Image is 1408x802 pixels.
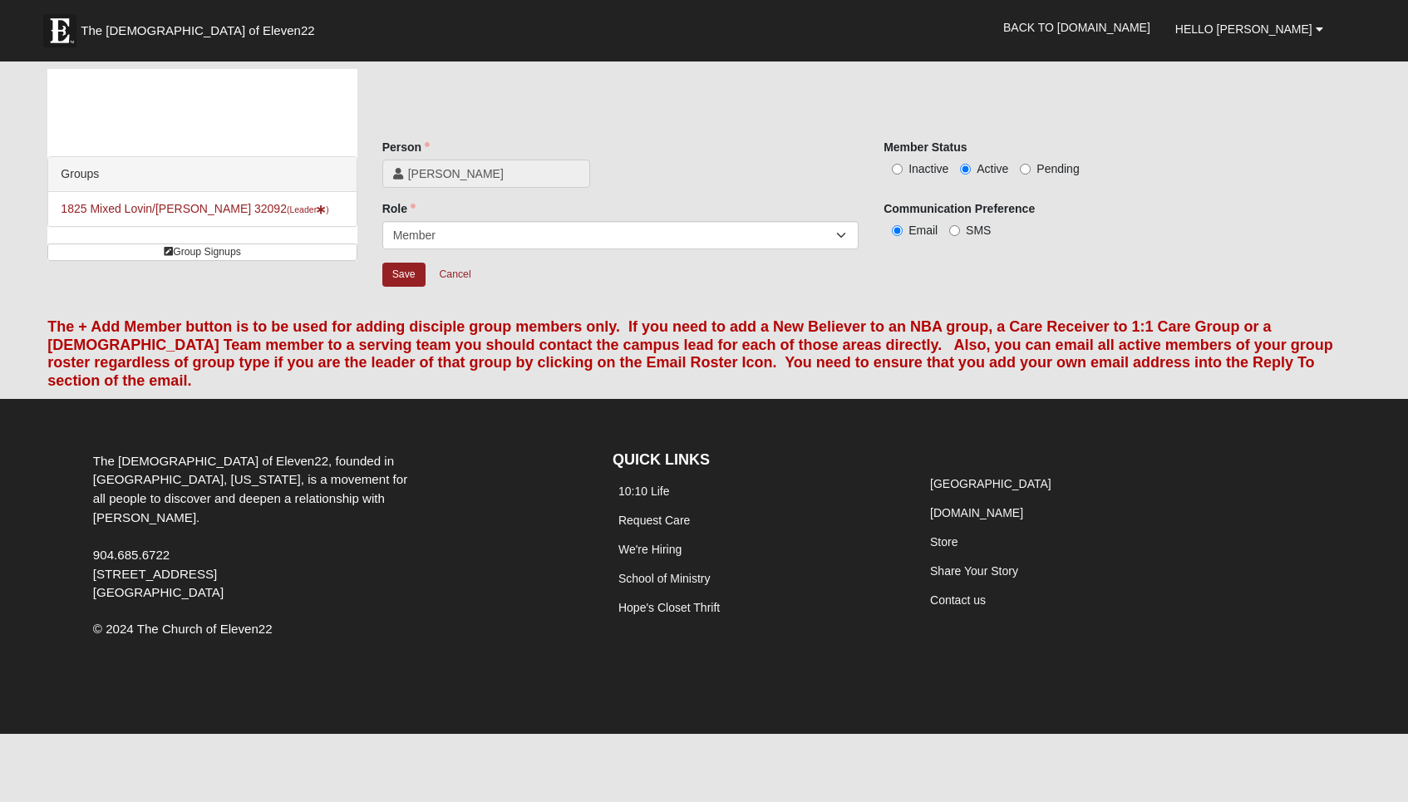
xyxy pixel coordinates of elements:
input: Inactive [892,164,903,175]
label: Role [382,200,416,217]
input: SMS [949,225,960,236]
span: [PERSON_NAME] [408,165,579,182]
small: (Leader ) [287,204,329,214]
span: SMS [966,224,991,237]
span: Hello [PERSON_NAME] [1175,22,1312,36]
a: Request Care [618,514,690,527]
span: Active [977,162,1008,175]
label: Communication Preference [884,200,1035,217]
label: Person [382,139,430,155]
a: Store [930,535,958,549]
a: Back to [DOMAIN_NAME] [991,7,1163,48]
input: Pending [1020,164,1031,175]
div: Groups [48,157,356,192]
a: Share Your Story [930,564,1018,578]
h4: QUICK LINKS [613,451,899,470]
input: Alt+s [382,263,426,287]
a: Group Signups [47,244,357,261]
span: © 2024 The Church of Eleven22 [93,622,273,636]
a: 1825 Mixed Lovin/[PERSON_NAME] 32092(Leader) [61,202,328,215]
span: [GEOGRAPHIC_DATA] [93,585,224,599]
a: The [DEMOGRAPHIC_DATA] of Eleven22 [35,6,367,47]
a: School of Ministry [618,572,710,585]
span: Pending [1036,162,1079,175]
a: Cancel [428,262,481,288]
div: The [DEMOGRAPHIC_DATA] of Eleven22, founded in [GEOGRAPHIC_DATA], [US_STATE], is a movement for a... [81,452,427,603]
font: The + Add Member button is to be used for adding disciple group members only. If you need to add ... [47,318,1332,389]
span: Inactive [908,162,948,175]
a: 10:10 Life [618,485,670,498]
a: [DOMAIN_NAME] [930,506,1023,519]
input: Active [960,164,971,175]
a: Hope's Closet Thrift [618,601,720,614]
a: We're Hiring [618,543,682,556]
img: Eleven22 logo [43,14,76,47]
a: [GEOGRAPHIC_DATA] [930,477,1051,490]
input: Email [892,225,903,236]
label: Member Status [884,139,967,155]
span: The [DEMOGRAPHIC_DATA] of Eleven22 [81,22,314,39]
span: Email [908,224,938,237]
a: Hello [PERSON_NAME] [1163,8,1336,50]
a: Contact us [930,593,986,607]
